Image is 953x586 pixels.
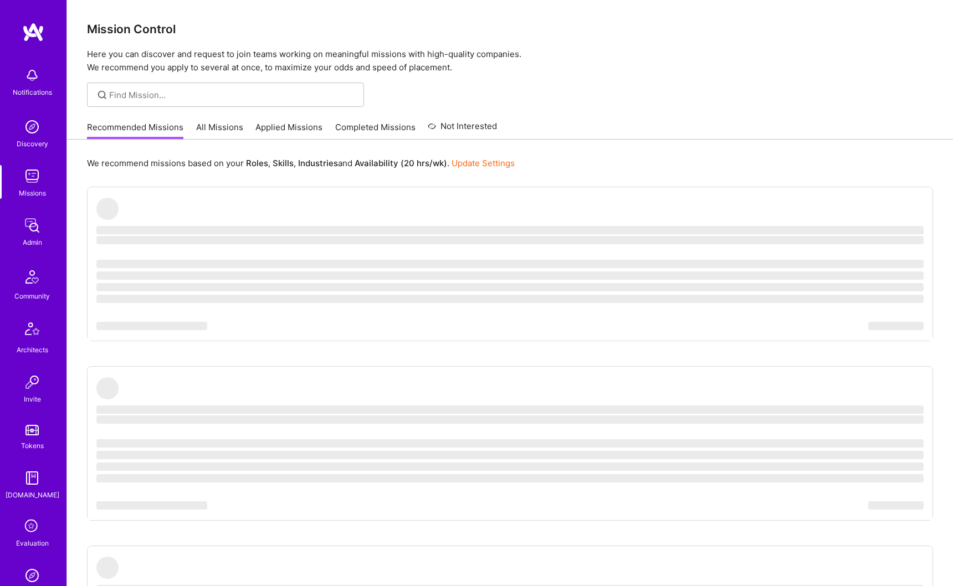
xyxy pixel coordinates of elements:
[19,187,46,199] div: Missions
[24,393,41,405] div: Invite
[21,440,44,451] div: Tokens
[87,22,933,36] h3: Mission Control
[17,138,48,150] div: Discovery
[87,48,933,74] p: Here you can discover and request to join teams working on meaningful missions with high-quality ...
[22,22,44,42] img: logo
[335,121,416,140] a: Completed Missions
[19,317,45,344] img: Architects
[19,264,45,290] img: Community
[96,89,109,101] i: icon SearchGrey
[452,158,515,168] a: Update Settings
[273,158,294,168] b: Skills
[298,158,338,168] b: Industries
[21,64,43,86] img: bell
[87,157,515,169] p: We recommend missions based on your , , and .
[21,467,43,489] img: guide book
[355,158,447,168] b: Availability (20 hrs/wk)
[109,89,356,101] input: Find Mission...
[428,120,497,140] a: Not Interested
[255,121,322,140] a: Applied Missions
[87,121,183,140] a: Recommended Missions
[21,165,43,187] img: teamwork
[23,237,42,248] div: Admin
[16,537,49,549] div: Evaluation
[14,290,50,302] div: Community
[17,344,48,356] div: Architects
[21,371,43,393] img: Invite
[196,121,243,140] a: All Missions
[21,116,43,138] img: discovery
[21,214,43,237] img: admin teamwork
[22,516,43,537] i: icon SelectionTeam
[246,158,268,168] b: Roles
[25,425,39,435] img: tokens
[6,489,59,501] div: [DOMAIN_NAME]
[13,86,52,98] div: Notifications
